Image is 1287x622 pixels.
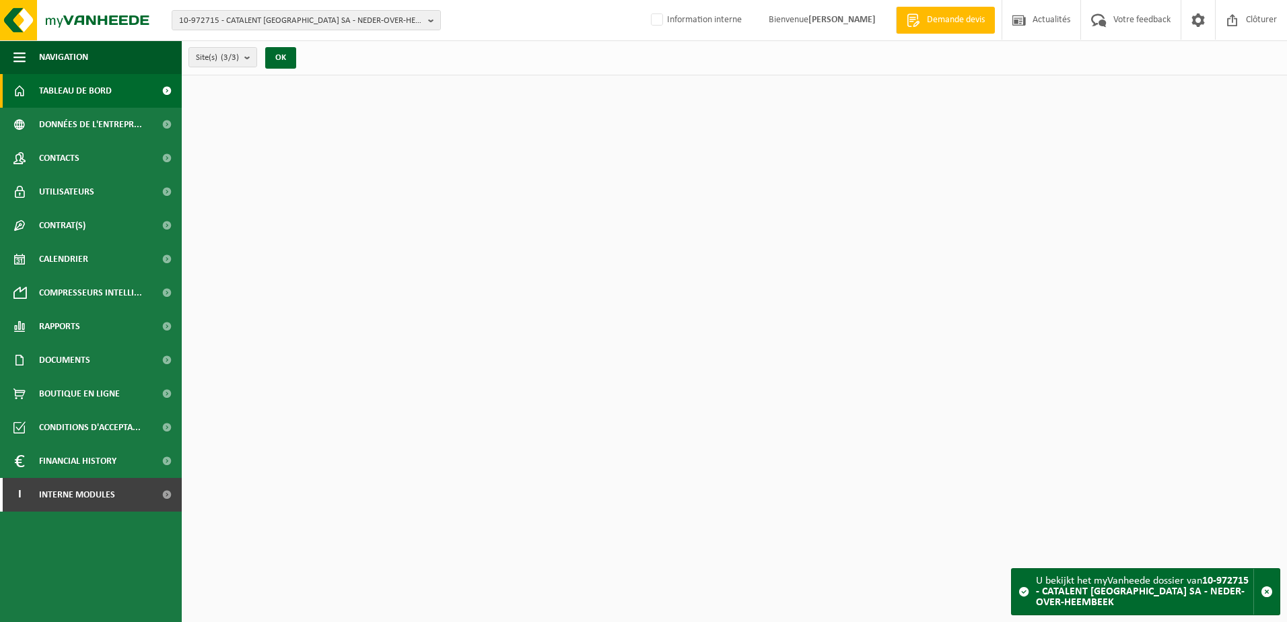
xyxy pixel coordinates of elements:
span: Financial History [39,444,116,478]
strong: 10-972715 - CATALENT [GEOGRAPHIC_DATA] SA - NEDER-OVER-HEEMBEEK [1036,576,1249,608]
label: Information interne [648,10,742,30]
span: Demande devis [924,13,988,27]
a: Demande devis [896,7,995,34]
span: Navigation [39,40,88,74]
span: I [13,478,26,512]
span: Compresseurs intelli... [39,276,142,310]
span: Interne modules [39,478,115,512]
span: Rapports [39,310,80,343]
div: U bekijkt het myVanheede dossier van [1036,569,1253,615]
count: (3/3) [221,53,239,62]
span: Contacts [39,141,79,175]
span: Utilisateurs [39,175,94,209]
button: OK [265,47,296,69]
span: Contrat(s) [39,209,85,242]
span: Calendrier [39,242,88,276]
span: 10-972715 - CATALENT [GEOGRAPHIC_DATA] SA - NEDER-OVER-HEEMBEEK [179,11,423,31]
span: Boutique en ligne [39,377,120,411]
span: Conditions d'accepta... [39,411,141,444]
strong: [PERSON_NAME] [808,15,876,25]
span: Tableau de bord [39,74,112,108]
span: Documents [39,343,90,377]
span: Données de l'entrepr... [39,108,142,141]
button: 10-972715 - CATALENT [GEOGRAPHIC_DATA] SA - NEDER-OVER-HEEMBEEK [172,10,441,30]
button: Site(s)(3/3) [188,47,257,67]
span: Site(s) [196,48,239,68]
